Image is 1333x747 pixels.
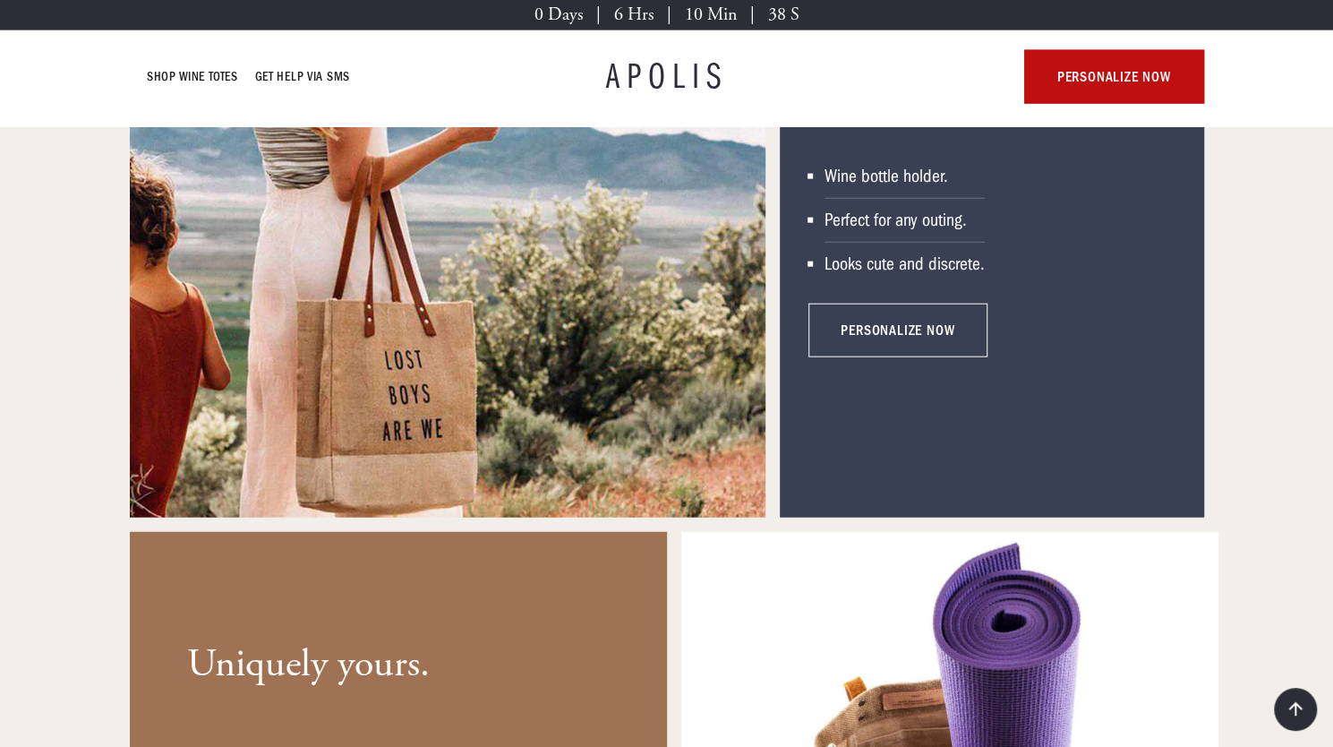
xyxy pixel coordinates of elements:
div: Wine bottle holder. [825,166,985,187]
h3: Uniquely yours. [187,641,430,689]
div: Perfect for any outing. [825,210,985,231]
a: Shop Wine Totes [148,66,238,88]
a: personalize now [808,304,987,357]
a: GET HELP VIA SMS [255,66,350,88]
a: personalize now [1024,50,1203,104]
a: APOLIS [606,59,728,95]
div: Looks cute and discrete. [825,253,985,275]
